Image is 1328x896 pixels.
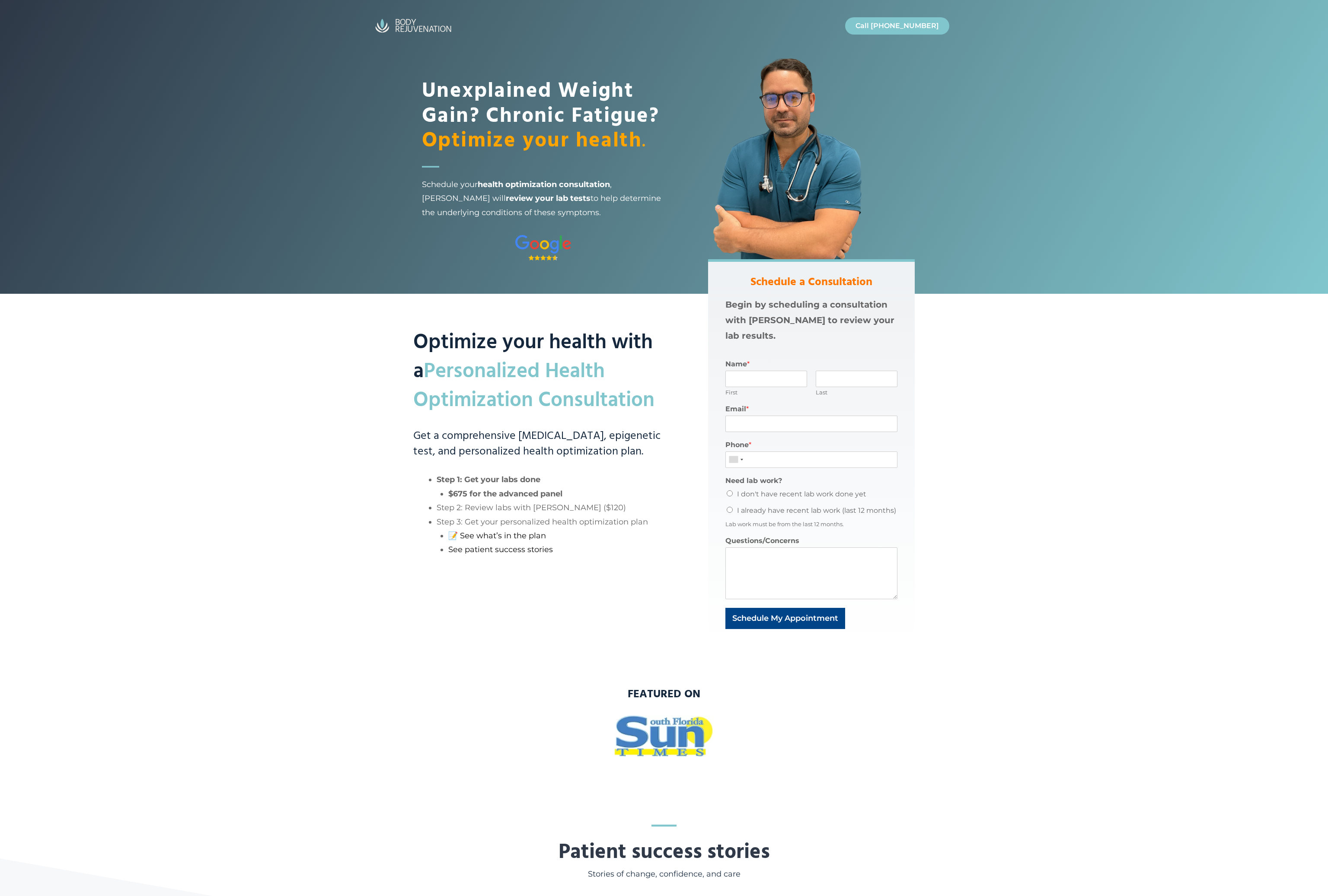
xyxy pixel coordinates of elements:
[422,124,646,158] mark: .
[725,608,845,629] button: Schedule My Appointment
[664,52,906,294] img: Dr.-Martinez-Longevity-Expert
[725,360,897,369] label: Name
[422,75,660,133] strong: Unexplained Weight Gain? Chronic Fatigue?
[725,537,897,546] label: Questions/Concerns
[506,194,591,203] strong: review your lab tests
[413,687,915,702] h3: featured on
[559,836,770,869] strong: Patient success stories
[725,299,894,341] strong: Begin by scheduling a consultation with [PERSON_NAME] to review your lab results.
[437,515,674,557] li: Step 3: Get your personalized health optimization plan
[836,13,958,39] nav: Primary
[422,124,642,158] strong: Optimize your health
[725,521,897,528] div: Lab work must be from the last 12 months.
[478,180,610,189] strong: health optimization consultation
[737,490,866,498] label: I don't have recent lab work done yet
[725,441,897,450] label: Phone
[437,475,540,484] strong: Step 1: Get your labs done
[422,178,664,219] span: Schedule your , [PERSON_NAME] will to help determine the underlying conditions of these symptoms.
[816,389,897,396] label: Last
[725,389,807,396] label: First
[725,405,897,414] label: Email
[437,501,674,515] li: Step 2: Review labs with [PERSON_NAME] ($120)
[413,429,674,460] h3: Get a comprehensive [MEDICAL_DATA], epigenetic test, and personalized health optimization plan.
[845,17,949,35] a: Call [PHONE_NUMBER]
[413,355,654,417] mark: Personalized Health Optimization Consultation
[405,867,923,881] h5: Stories of change, confidence, and care
[448,489,562,499] strong: $675 for the advanced panel
[737,506,896,515] label: I already have recent lab work (last 12 months)
[448,531,546,540] a: 📝 See what’s in the plan
[750,273,872,291] strong: Schedule a Consultation
[370,16,456,36] img: BodyRejuvenation
[448,545,553,554] a: See patient success stories
[413,259,674,416] h2: Optimize your health with a
[725,477,897,486] label: Need lab work?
